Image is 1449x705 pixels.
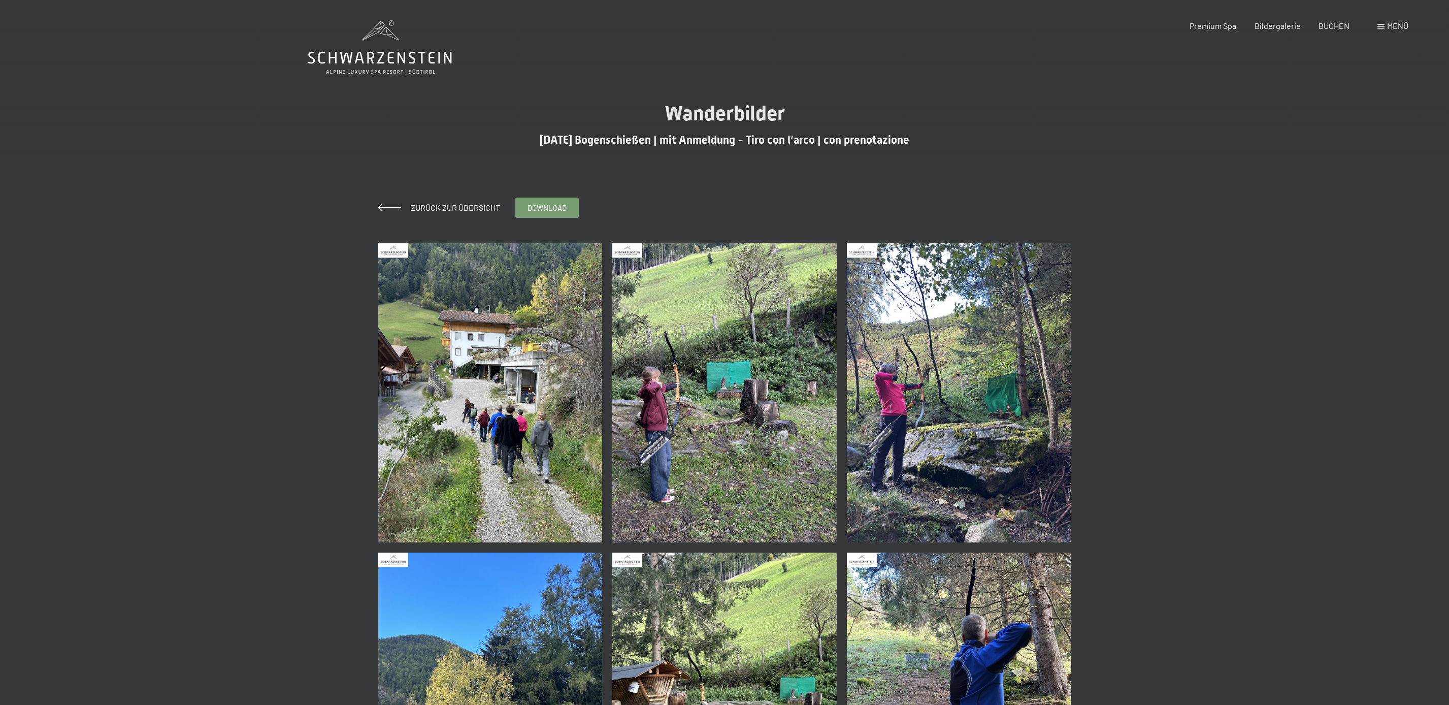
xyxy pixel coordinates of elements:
img: 07-10-2025 [612,243,837,542]
a: 07-10-2025 [610,238,839,548]
span: Zurück zur Übersicht [403,203,500,212]
span: Menü [1387,21,1408,30]
a: Premium Spa [1190,21,1236,30]
span: Wanderbilder [665,102,785,125]
a: Bildergalerie [1255,21,1301,30]
a: Zurück zur Übersicht [378,203,500,212]
img: 07-10-2025 [847,243,1071,542]
span: [DATE] Bogenschießen | mit Anmeldung - Tiro con l’arco | con prenotazione [540,134,909,146]
a: 07-10-2025 [844,238,1074,548]
a: BUCHEN [1319,21,1349,30]
span: download [528,203,567,213]
a: 07-10-2025 [376,238,605,548]
img: 07-10-2025 [378,243,603,542]
a: download [516,198,578,217]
